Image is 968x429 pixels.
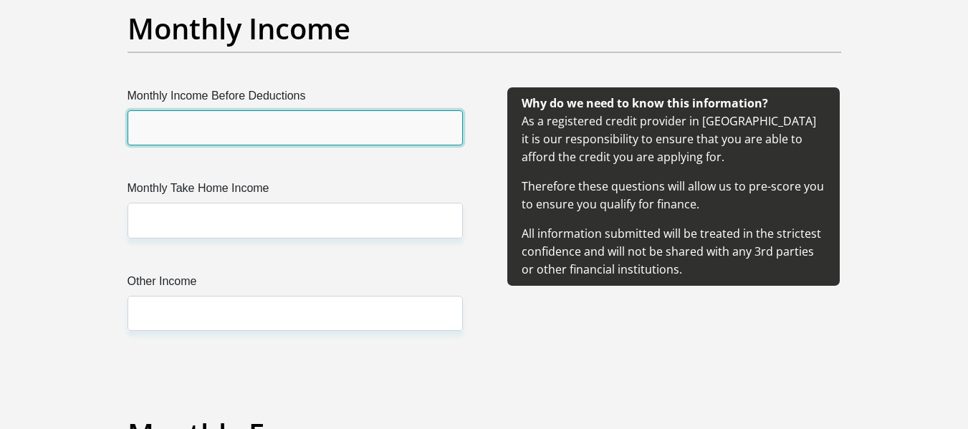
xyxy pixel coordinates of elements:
[128,203,463,238] input: Monthly Take Home Income
[128,273,463,296] label: Other Income
[128,180,463,203] label: Monthly Take Home Income
[128,110,463,145] input: Monthly Income Before Deductions
[522,95,824,277] span: As a registered credit provider in [GEOGRAPHIC_DATA] it is our responsibility to ensure that you ...
[128,87,463,110] label: Monthly Income Before Deductions
[522,95,768,111] b: Why do we need to know this information?
[128,11,841,46] h2: Monthly Income
[128,296,463,331] input: Other Income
